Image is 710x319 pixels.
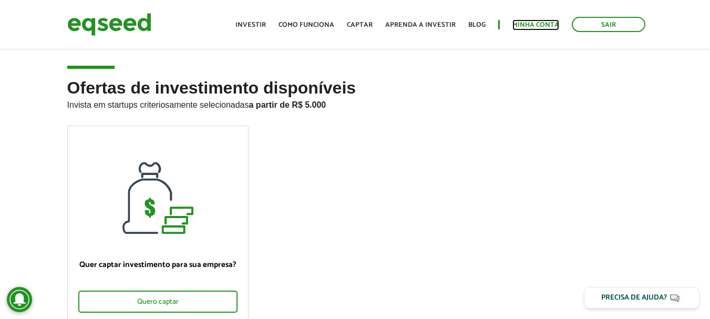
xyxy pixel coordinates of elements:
[78,291,238,313] div: Quero captar
[347,22,373,28] a: Captar
[572,17,645,32] a: Sair
[67,79,643,126] h2: Ofertas de investimento disponíveis
[468,22,486,28] a: Blog
[235,22,266,28] a: Investir
[249,100,326,109] strong: a partir de R$ 5.000
[279,22,334,28] a: Como funciona
[67,11,151,38] img: EqSeed
[512,22,559,28] a: Minha conta
[385,22,456,28] a: Aprenda a investir
[67,97,643,110] p: Invista em startups criteriosamente selecionadas
[78,260,238,270] p: Quer captar investimento para sua empresa?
